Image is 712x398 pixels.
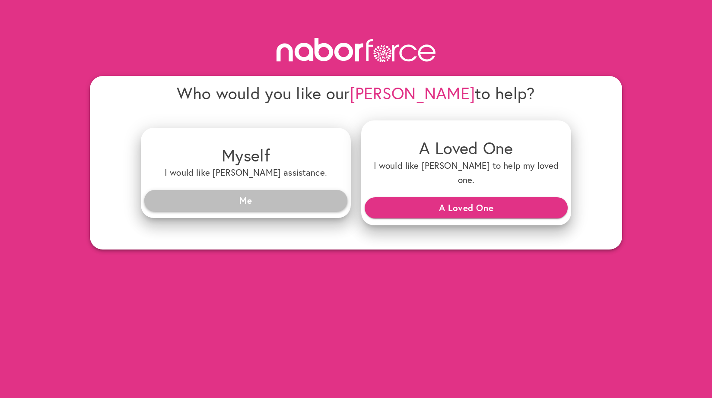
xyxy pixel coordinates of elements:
button: Me [144,190,347,211]
span: Me [151,193,340,208]
h4: Who would you like our to help? [141,83,571,103]
h4: Myself [148,145,344,165]
span: [PERSON_NAME] [350,82,475,104]
h6: I would like [PERSON_NAME] assistance. [148,165,344,180]
h6: I would like [PERSON_NAME] to help my loved one. [368,158,564,187]
button: A Loved One [365,197,568,218]
span: A Loved One [372,200,561,215]
h4: A Loved One [368,138,564,158]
